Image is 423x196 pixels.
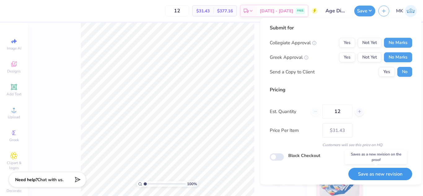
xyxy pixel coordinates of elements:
img: Muskan Kumari [405,5,417,17]
span: $377.16 [217,8,233,14]
span: Chat with us. [37,177,63,183]
button: No Marks [384,38,412,48]
button: Save as new revision [348,168,412,181]
span: Designs [7,69,21,74]
a: MK [396,5,417,17]
span: Decorate [7,188,21,193]
button: No Marks [384,52,412,62]
button: Save [354,6,375,16]
span: 100 % [187,181,197,187]
strong: Need help? [15,177,37,183]
span: Clipart & logos [3,160,25,170]
div: Pricing [270,86,412,94]
div: Collegiate Approval [270,39,316,46]
button: Yes [379,67,395,77]
div: Customers will see this price on HQ. [270,142,412,148]
button: Yes [339,52,355,62]
button: No [397,67,412,77]
span: Greek [9,137,19,142]
span: $31.43 [196,8,210,14]
label: Block Checkout [288,152,320,159]
button: Not Yet [358,52,382,62]
span: FREE [297,9,303,13]
div: Submit for [270,24,412,32]
input: – – [165,5,189,16]
button: Yes [339,38,355,48]
span: Add Text [7,92,21,97]
span: Image AI [7,46,21,51]
input: Untitled Design [321,5,351,17]
div: Saves as a new revision on the proof [345,150,407,164]
span: Upload [8,115,20,120]
label: Price Per Item [270,127,318,134]
button: Not Yet [358,38,382,48]
span: MK [396,7,403,15]
div: Greek Approval [270,54,308,61]
label: Est. Quantity [270,108,307,115]
input: – – [322,104,352,119]
div: Send a Copy to Client [270,68,315,76]
span: [DATE] - [DATE] [260,8,293,14]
